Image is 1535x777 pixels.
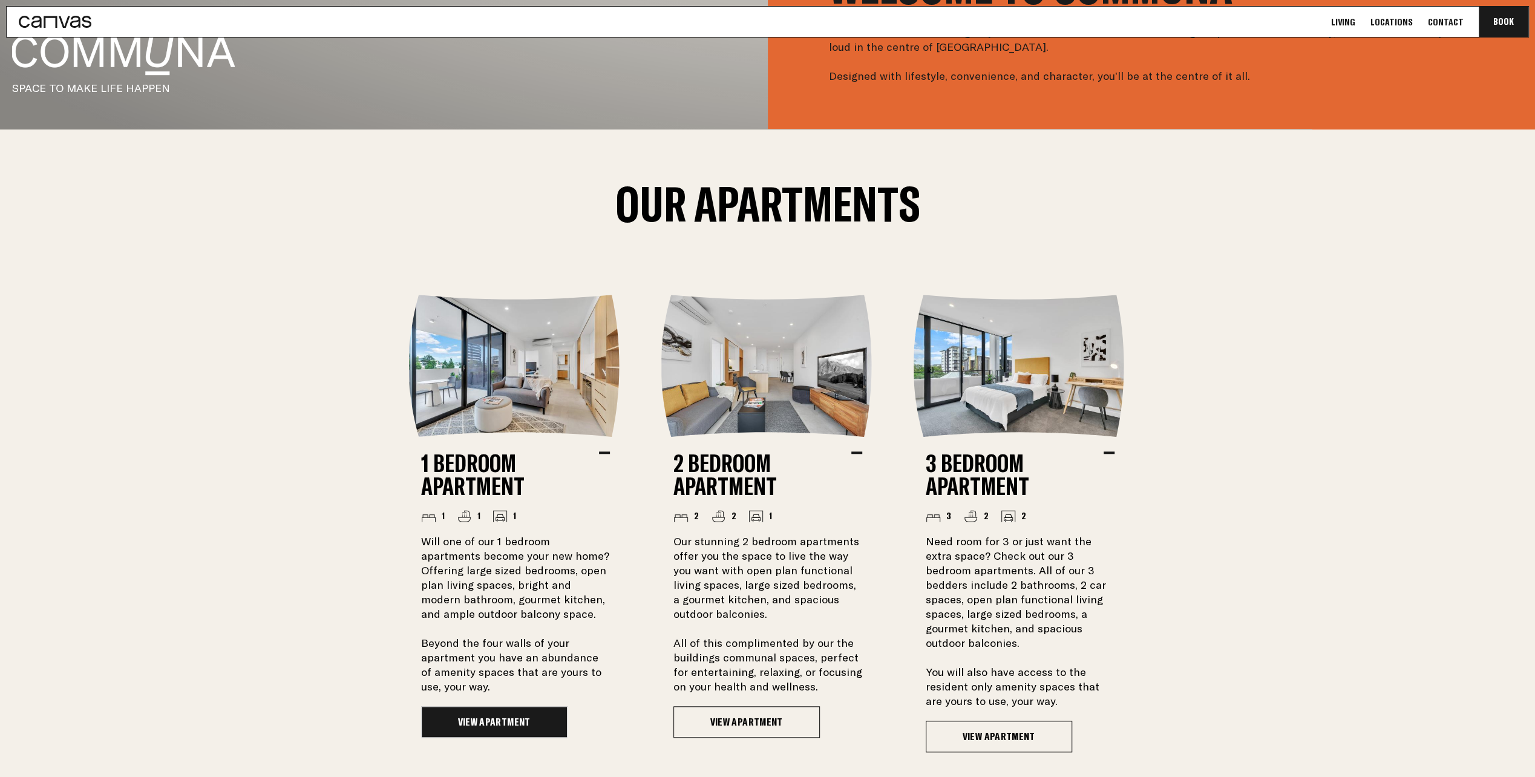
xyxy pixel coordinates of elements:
li: 3 [926,510,951,522]
h2: 1 Bedroom Apartment [421,451,599,497]
h2: Our Apartments [586,183,949,225]
img: 1-bed [409,295,622,437]
p: We’ve hit refresh on renting as you know it. It’s time for residents to reign supreme with commun... [829,25,1474,84]
img: 3-bed-furnished-bedroom [914,295,1127,437]
a: Locations [1367,16,1416,28]
li: 2 [963,510,989,522]
li: 2 [1001,510,1026,522]
p: Need room for 3 or just want the extra space? Check out our 3 bedroom apartments. All of our 3 be... [926,534,1114,709]
li: 1 [421,510,445,522]
a: View Apartment [673,706,820,738]
li: 1 [748,510,772,522]
a: Living [1327,16,1359,28]
a: View Apartment [926,721,1072,752]
h2: 2 Bedroom Apartment [673,451,851,497]
li: 2 [673,510,699,522]
li: 2 [711,510,736,522]
a: View Apartment [421,706,568,738]
li: 1 [457,510,480,522]
p: Will one of our 1 bedroom apartments become your new home? Offering large sized bedrooms, open pl... [421,534,610,694]
h2: 3 Bedroom Apartment [926,451,1104,497]
button: Book [1479,7,1528,37]
li: 1 [493,510,516,522]
p: Our stunning 2 bedroom apartments offer you the space to live the way you want with open plan fun... [673,534,862,694]
img: 2-bed [661,295,874,437]
a: Contact [1424,16,1467,28]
